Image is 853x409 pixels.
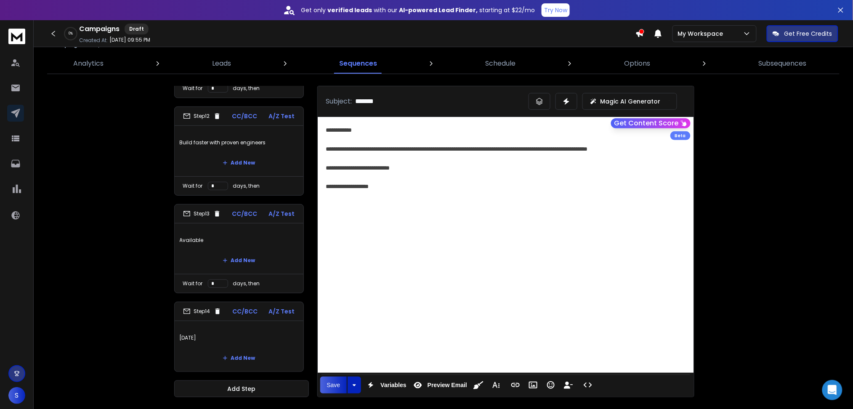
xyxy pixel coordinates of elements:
div: Step 14 [183,308,221,315]
p: Wait for [183,280,203,287]
button: Add New [216,350,262,367]
strong: verified leads [327,6,372,14]
div: Draft [125,24,149,35]
a: Subsequences [754,53,812,74]
p: 0 % [69,31,73,36]
p: days, then [233,183,260,189]
p: Leads [212,58,231,69]
a: Schedule [481,53,521,74]
button: Insert Link (Ctrl+K) [508,377,523,393]
p: CC/BCC [232,307,258,316]
button: Preview Email [410,377,469,393]
p: A/Z Test [269,307,295,316]
p: Get Free Credits [784,29,832,38]
span: Variables [379,382,408,389]
p: Wait for [183,85,203,92]
p: Get only with our starting at $22/mo [301,6,535,14]
p: days, then [233,85,260,92]
p: Schedule [486,58,516,69]
p: [DATE] 09:55 PM [109,37,150,43]
a: Leads [207,53,236,74]
strong: AI-powered Lead Finder, [399,6,478,14]
div: Beta [670,131,691,140]
h1: Campaigns [79,24,120,34]
button: Insert Image (Ctrl+P) [525,377,541,393]
p: Available [180,228,298,252]
a: Options [619,53,655,74]
p: Sequences [339,58,377,69]
p: days, then [233,280,260,287]
div: Step 12 [183,112,221,120]
p: Options [624,58,650,69]
button: Add New [216,154,262,171]
button: Insert Unsubscribe Link [561,377,577,393]
p: Wait for [183,183,203,189]
p: Build faster with proven engineers [180,131,298,154]
button: Add Step [174,380,309,397]
p: CC/BCC [232,112,258,120]
button: S [8,387,25,404]
div: Step 13 [183,210,221,218]
p: A/Z Test [269,112,295,120]
p: Created At: [79,37,108,44]
p: CC/BCC [232,210,258,218]
button: Clean HTML [470,377,486,393]
button: Get Free Credits [767,25,838,42]
p: Magic AI Generator [601,97,661,106]
p: A/Z Test [269,210,295,218]
li: Step13CC/BCCA/Z TestAvailableAdd NewWait fordays, then [174,204,304,293]
a: Sequences [334,53,382,74]
button: Code View [580,377,596,393]
button: Try Now [542,3,570,17]
li: Step12CC/BCCA/Z TestBuild faster with proven engineersAdd NewWait fordays, then [174,106,304,196]
a: Analytics [68,53,109,74]
p: Try Now [544,6,567,14]
p: Subject: [326,96,352,106]
p: [DATE] [180,326,298,350]
button: More Text [488,377,504,393]
button: Magic AI Generator [582,93,677,110]
button: Get Content Score [611,118,691,128]
div: Open Intercom Messenger [822,380,842,400]
p: Analytics [73,58,104,69]
p: My Workspace [678,29,727,38]
li: Step14CC/BCCA/Z Test[DATE]Add New [174,302,304,372]
button: Variables [363,377,408,393]
span: Preview Email [426,382,469,389]
button: Emoticons [543,377,559,393]
p: Subsequences [759,58,807,69]
button: Save [320,377,347,393]
img: logo [8,29,25,44]
button: Add New [216,252,262,269]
